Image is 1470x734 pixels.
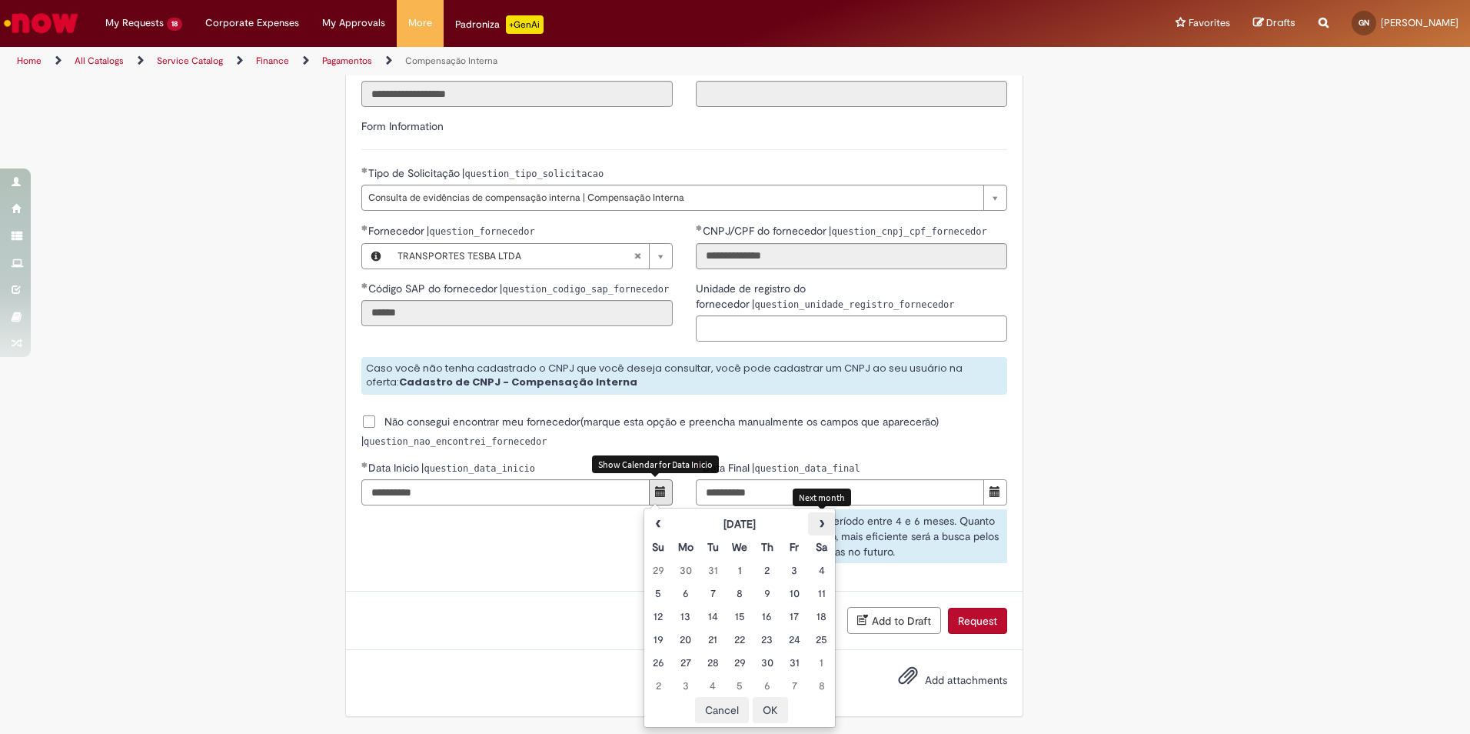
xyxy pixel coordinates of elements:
div: 04 September 2025 Thursday [703,678,722,693]
span: Required Filled [696,225,703,231]
span: | [421,461,535,475]
div: Next month [793,489,851,506]
input: Código SAP do fornecedor [361,300,673,326]
button: Cancel [695,697,749,723]
span: Required Filled [361,167,368,173]
span: Corporate Expenses [205,15,299,31]
span: | [752,297,954,311]
div: 30 July 2025 Wednesday [676,562,695,578]
span: [PERSON_NAME] [1381,16,1458,29]
th: Previous month [644,512,671,535]
span: | [462,166,604,180]
abbr: Clear field Fornecedor [626,244,649,269]
th: Domingo [644,535,671,559]
input: Data Inicio 05 August 2025 Tuesday [361,479,650,505]
input: Data Final [696,479,984,505]
div: 07 September 2025 Sunday [785,678,804,693]
div: 22 August 2025 Friday [730,632,750,647]
div: 29 July 2025 Tuesday [648,562,667,578]
a: Compensação Interna [405,55,497,67]
span: Tipo de Solicitação [368,166,463,180]
div: Show Calendar for Data Inicio [592,455,719,473]
button: OK [753,697,788,723]
span: Required Filled [361,225,368,231]
div: 24 August 2025 Sunday [785,632,804,647]
span: Unidade de registro do fornecedor [696,282,806,311]
span: TRANSPORTES TESBA LTDA [397,244,634,269]
span: Drafts [1266,15,1295,30]
div: 23 August 2025 Saturday [757,632,777,647]
label: Read only - CNPJ/CPF do fornecedor [696,223,987,239]
a: Service Catalog [157,55,223,67]
a: Drafts [1253,16,1295,31]
div: 08 August 2025 Friday [730,586,750,601]
div: 03 August 2025 Sunday [785,562,804,578]
span: Não consegui encontrar meu fornecedor(marque esta opção e preencha manualmente os campos que apar... [384,414,939,429]
strong: Cadastro de CNPJ - Compensação Interna [399,375,637,389]
th: Sábado [808,535,835,559]
button: Fornecedor, Preview this record TRANSPORTES TESBA LTDA [362,244,390,269]
div: 01 August 2025 Friday [730,562,750,578]
th: Quinta-feira [753,535,780,559]
span: GN [1359,18,1369,28]
th: Next month [808,512,835,535]
span: question_tipo_solicitacao [464,168,604,179]
div: 11 August 2025 Monday [812,586,831,601]
span: My Approvals [322,15,385,31]
span: question_fornecedor [429,226,534,237]
div: Padroniza [455,15,544,34]
div: 06 August 2025 Wednesday [676,586,695,601]
span: Required Filled [361,462,368,468]
span: | [500,282,669,295]
div: 31 August 2025 Sunday [785,655,804,670]
div: 21 August 2025 Thursday [703,632,722,647]
div: 18 August 2025 Monday [812,609,831,624]
a: Pagamentos [322,55,372,67]
label: Read only - Código SAP do fornecedor [361,281,669,296]
div: 31 July 2025 Thursday [703,562,722,578]
div: 13 August 2025 Wednesday [676,609,695,624]
span: 18 [167,18,182,31]
div: 12 August 2025 Tuesday [648,609,667,624]
span: question_data_final [754,463,860,474]
div: 17 August 2025 Sunday [785,609,804,624]
input: Title [361,81,673,107]
span: Add attachments [925,673,1007,687]
span: Consulta de evidências de compensação interna | Compensação Interna [368,185,976,210]
th: Quarta-feira [727,535,753,559]
th: Segunda-feira [672,535,699,559]
span: Data Inicio [368,461,422,475]
div: 27 August 2025 Wednesday [676,655,695,670]
div: Caso você não tenha cadastrado o CNPJ que você deseja consultar, você pode cadastrar um CNPJ ao s... [361,357,1007,395]
div: 06 September 2025 Saturday [757,678,777,693]
th: Terça-feira [699,535,726,559]
button: Add attachments [894,662,922,697]
div: 03 September 2025 Wednesday [676,678,695,693]
ul: Page breadcrumbs [12,47,969,75]
button: Show Calendar for Data Inicio [649,479,673,505]
input: CNPJ/CPF do fornecedor [696,243,1007,269]
span: question_unidade_registro_fornecedor [754,299,954,310]
a: Home [17,55,42,67]
div: Choose date [644,508,836,728]
span: question_cnpj_cpf_fornecedor [831,226,986,237]
div: 15 August 2025 Friday [730,609,750,624]
a: All Catalogs [75,55,124,67]
div: 20 August 2025 Wednesday [676,632,695,647]
p: +GenAi [506,15,544,34]
div: 28 August 2025 Thursday [703,655,722,670]
span: question_data_inicio [424,463,535,474]
span: Favorites [1189,15,1230,31]
span: | [829,224,986,238]
div: 05 September 2025 Friday [730,678,750,693]
div: 02 September 2025 Tuesday [648,678,667,693]
a: Finance [256,55,289,67]
button: Show Calendar for Data Final [983,479,1007,505]
div: 19 August 2025 Tuesday [648,632,667,647]
button: Request [948,608,1007,634]
span: Read only - CNPJ/CPF do fornecedor [703,224,830,238]
div: 02 August 2025 Saturday [757,562,777,578]
div: 05 August 2025 Tuesday [648,586,667,601]
div: 16 August 2025 Saturday [757,609,777,624]
div: 09 August 2025 Saturday [757,586,777,601]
